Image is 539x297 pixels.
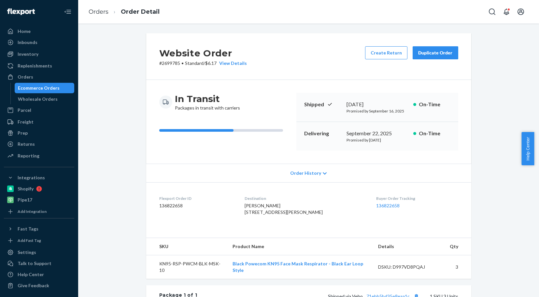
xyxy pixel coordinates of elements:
[521,132,534,165] button: Help Center
[18,282,49,289] div: Give Feedback
[4,224,74,234] button: Fast Tags
[18,74,33,80] div: Orders
[227,238,373,255] th: Product Name
[175,93,240,111] div: Packages in transit with carriers
[290,170,321,176] span: Order History
[4,280,74,291] button: Give Feedback
[444,255,471,279] td: 3
[4,237,74,245] a: Add Fast Tag
[486,5,499,18] button: Open Search Box
[4,258,74,269] button: Talk to Support
[4,105,74,115] a: Parcel
[146,255,228,279] td: KN95-RSP-PWCM-BLK-MSK-10
[4,195,74,205] a: Pipe17
[233,261,363,273] a: Black Powecom KN95 Face Mask Respirator - Black Ear Loop Style
[18,39,37,46] div: Inbounds
[15,83,75,93] a: Ecommerce Orders
[347,101,408,108] div: [DATE]
[18,249,36,256] div: Settings
[4,37,74,48] a: Inbounds
[159,196,234,201] dt: Flexport Order ID
[4,117,74,127] a: Freight
[181,60,184,66] span: •
[4,61,74,71] a: Replenishments
[61,5,74,18] button: Close Navigation
[419,101,450,108] p: On-Time
[376,196,458,201] dt: Buyer Order Tracking
[419,130,450,137] p: On-Time
[4,139,74,149] a: Returns
[159,202,234,209] dd: 136822658
[18,174,45,181] div: Integrations
[4,26,74,37] a: Home
[378,264,439,270] div: DSKU: D997VD8PQAJ
[4,128,74,138] a: Prep
[18,271,44,278] div: Help Center
[18,107,31,113] div: Parcel
[18,141,35,147] div: Returns
[376,203,400,208] a: 136822658
[304,130,341,137] p: Delivering
[18,260,51,267] div: Talk to Support
[18,119,34,125] div: Freight
[15,94,75,104] a: Wholesale Orders
[498,277,532,294] iframe: Opens a widget where you can chat to one of our agents
[18,63,52,69] div: Replenishments
[18,209,47,214] div: Add Integration
[18,238,41,243] div: Add Fast Tag
[4,72,74,82] a: Orders
[18,130,28,136] div: Prep
[185,60,204,66] span: Standard
[4,184,74,194] a: Shopify
[347,130,408,137] div: September 22, 2025
[4,172,74,183] button: Integrations
[444,238,471,255] th: Qty
[217,60,247,67] button: View Details
[347,108,408,114] p: Promised by September 16, 2025
[304,101,341,108] p: Shipped
[373,238,445,255] th: Details
[4,208,74,215] a: Add Integration
[18,28,31,35] div: Home
[4,49,74,59] a: Inventory
[121,8,160,15] a: Order Detail
[18,197,32,203] div: Pipe17
[7,8,35,15] img: Flexport logo
[89,8,108,15] a: Orders
[175,93,240,105] h3: In Transit
[365,46,407,59] button: Create Return
[245,203,323,215] span: [PERSON_NAME] [STREET_ADDRESS][PERSON_NAME]
[4,247,74,258] a: Settings
[159,46,247,60] h2: Website Order
[18,85,60,91] div: Ecommerce Orders
[18,153,39,159] div: Reporting
[18,186,34,192] div: Shopify
[18,226,38,232] div: Fast Tags
[418,50,453,56] div: Duplicate Order
[4,151,74,161] a: Reporting
[83,2,165,22] ol: breadcrumbs
[146,238,228,255] th: SKU
[347,137,408,143] p: Promised by [DATE]
[514,5,527,18] button: Open account menu
[18,96,58,102] div: Wholesale Orders
[4,269,74,280] a: Help Center
[159,60,247,67] p: # 2699785 / $6.17
[500,5,513,18] button: Open notifications
[18,51,38,57] div: Inventory
[413,46,458,59] button: Duplicate Order
[245,196,366,201] dt: Destination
